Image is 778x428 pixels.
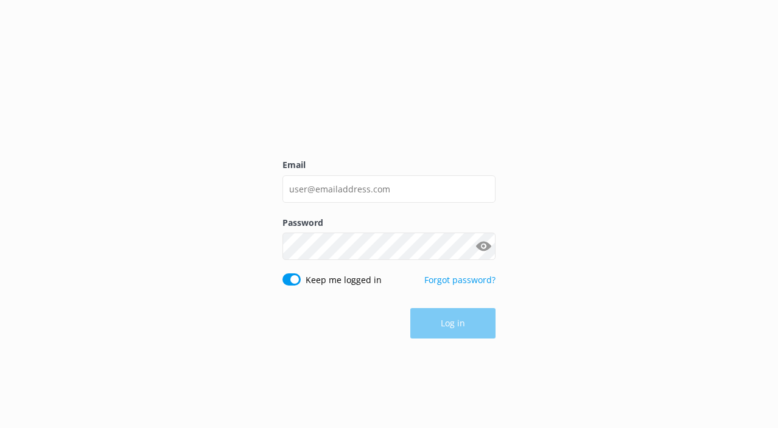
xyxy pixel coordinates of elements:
label: Email [282,158,496,172]
label: Password [282,216,496,230]
input: user@emailaddress.com [282,175,496,203]
a: Forgot password? [424,274,496,286]
label: Keep me logged in [306,273,382,287]
button: Show password [471,234,496,259]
